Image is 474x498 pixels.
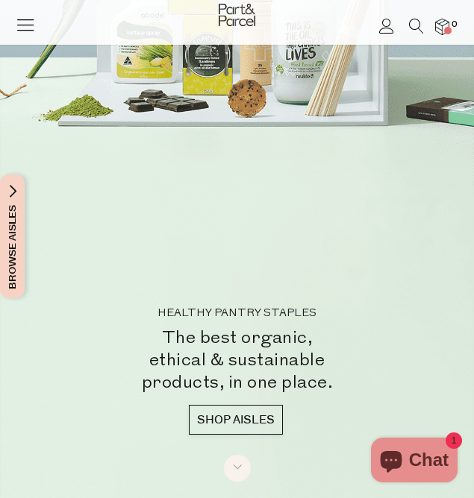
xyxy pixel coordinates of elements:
[142,327,333,401] h2: The best organic, ethical & sustainable products, in one place.
[189,405,283,435] a: SHOP AISLES
[435,19,449,34] a: 0
[367,438,462,486] inbox-online-store-chat: Shopify online store chat
[34,308,440,319] p: HEALTHY PANTRY STAPLES
[448,18,461,31] span: 0
[219,4,255,26] img: Part&Parcel
[4,174,21,298] span: Browse Aisles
